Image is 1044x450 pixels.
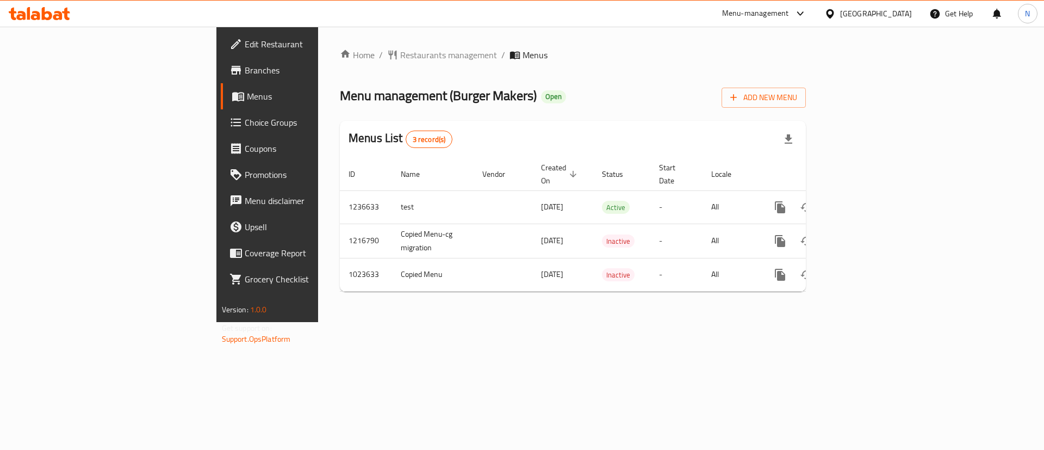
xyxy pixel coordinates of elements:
[221,31,391,57] a: Edit Restaurant
[703,224,759,258] td: All
[650,224,703,258] td: -
[767,262,793,288] button: more
[340,83,537,108] span: Menu management ( Burger Makers )
[406,131,453,148] div: Total records count
[793,228,819,254] button: Change Status
[245,246,382,260] span: Coverage Report
[221,109,391,135] a: Choice Groups
[703,258,759,291] td: All
[602,201,630,214] span: Active
[602,269,635,281] span: Inactive
[602,235,635,248] span: Inactive
[250,303,267,317] span: 1.0.0
[245,142,382,155] span: Coupons
[501,48,505,61] li: /
[245,38,382,51] span: Edit Restaurant
[221,266,391,292] a: Grocery Checklist
[650,190,703,224] td: -
[245,273,382,286] span: Grocery Checklist
[349,168,369,181] span: ID
[482,168,519,181] span: Vendor
[221,240,391,266] a: Coverage Report
[541,92,566,101] span: Open
[541,267,563,281] span: [DATE]
[222,321,272,335] span: Get support on:
[711,168,745,181] span: Locale
[722,88,806,108] button: Add New Menu
[221,57,391,83] a: Branches
[400,48,497,61] span: Restaurants management
[222,332,291,346] a: Support.OpsPlatform
[602,268,635,281] div: Inactive
[703,190,759,224] td: All
[541,90,566,103] div: Open
[221,162,391,188] a: Promotions
[840,8,912,20] div: [GEOGRAPHIC_DATA]
[541,200,563,214] span: [DATE]
[659,161,689,187] span: Start Date
[722,7,789,20] div: Menu-management
[541,233,563,248] span: [DATE]
[245,194,382,207] span: Menu disclaimer
[406,134,452,145] span: 3 record(s)
[602,235,635,248] div: Inactive
[222,303,248,317] span: Version:
[602,168,637,181] span: Status
[767,228,793,254] button: more
[730,91,797,104] span: Add New Menu
[247,90,382,103] span: Menus
[340,48,806,61] nav: breadcrumb
[767,194,793,220] button: more
[793,262,819,288] button: Change Status
[349,130,452,148] h2: Menus List
[245,168,382,181] span: Promotions
[387,48,497,61] a: Restaurants management
[541,161,580,187] span: Created On
[221,214,391,240] a: Upsell
[650,258,703,291] td: -
[392,258,474,291] td: Copied Menu
[245,64,382,77] span: Branches
[340,158,880,292] table: enhanced table
[759,158,880,191] th: Actions
[401,168,434,181] span: Name
[245,116,382,129] span: Choice Groups
[392,224,474,258] td: Copied Menu-cg migration
[221,188,391,214] a: Menu disclaimer
[793,194,819,220] button: Change Status
[221,83,391,109] a: Menus
[245,220,382,233] span: Upsell
[221,135,391,162] a: Coupons
[392,190,474,224] td: test
[1025,8,1030,20] span: N
[523,48,548,61] span: Menus
[775,126,801,152] div: Export file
